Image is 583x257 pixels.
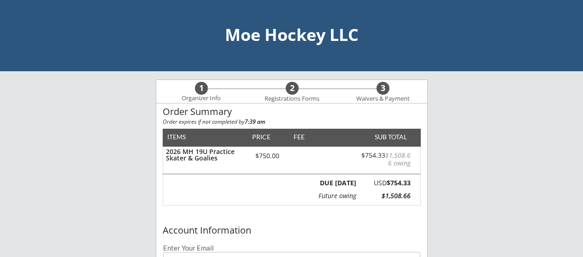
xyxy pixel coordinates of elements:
div: Future owing [304,193,356,199]
div: 3 [377,83,389,93]
div: USD [361,180,411,186]
div: SUB TOTAL [371,134,407,140]
div: PRICE [248,134,275,140]
div: DUE [DATE] [318,180,356,186]
div: $754.33 [359,152,411,167]
div: ITEMS [167,134,200,140]
div: Order Summary [163,107,421,117]
div: 2026 MH 19U Practice Skater & Goalies [166,148,244,161]
div: $750.00 [248,153,287,159]
div: 1 [195,83,208,93]
div: Account Information [163,225,421,235]
font: $1,508.66 owing [385,151,411,167]
div: Registrations Forms [260,95,324,103]
div: Enter Your Email [163,245,421,251]
div: 2 [286,83,299,93]
strong: $754.33 [387,178,411,187]
div: Order expires if not completed by [163,119,421,125]
div: Organizer Info [176,95,227,102]
div: $1,508.66 [361,193,411,199]
div: FEE [287,134,311,140]
div: Moe Hockey LLC [9,27,574,43]
div: Waivers & Payment [351,95,415,103]
strong: 7:39 am [245,118,265,126]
